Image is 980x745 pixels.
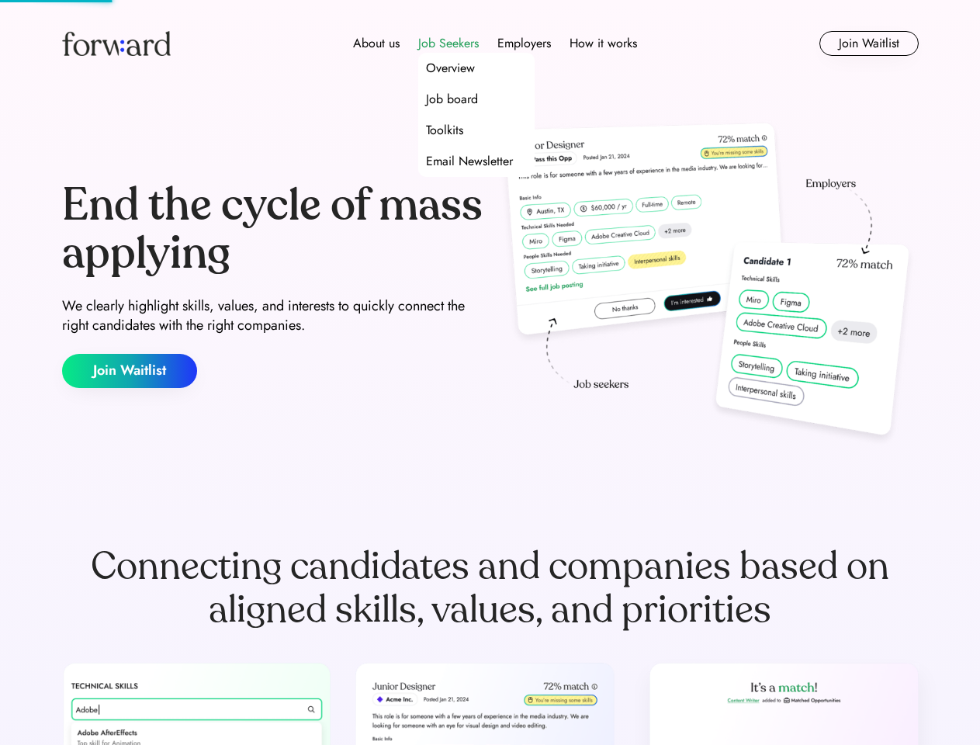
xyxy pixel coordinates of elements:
[426,59,475,78] div: Overview
[497,118,919,452] img: hero-image.png
[418,34,479,53] div: Job Seekers
[62,296,484,335] div: We clearly highlight skills, values, and interests to quickly connect the right candidates with t...
[353,34,400,53] div: About us
[497,34,551,53] div: Employers
[426,121,463,140] div: Toolkits
[570,34,637,53] div: How it works
[62,545,919,632] div: Connecting candidates and companies based on aligned skills, values, and priorities
[426,152,513,171] div: Email Newsletter
[819,31,919,56] button: Join Waitlist
[426,90,478,109] div: Job board
[62,182,484,277] div: End the cycle of mass applying
[62,31,171,56] img: Forward logo
[62,354,197,388] button: Join Waitlist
